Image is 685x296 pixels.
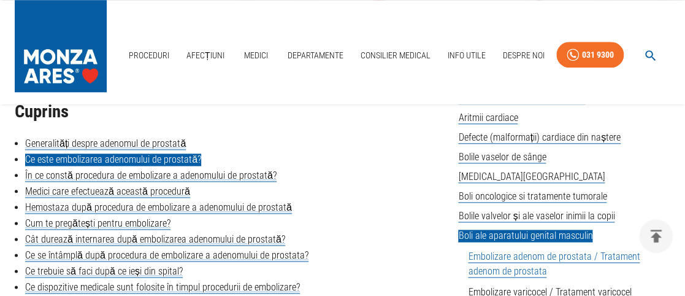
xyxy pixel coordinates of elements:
[556,42,624,68] a: 031 9300
[639,219,673,253] button: delete
[283,43,348,68] a: Departamente
[182,43,229,68] a: Afecțiuni
[458,230,592,242] span: Boli ale aparatului genital masculin
[124,43,174,68] a: Proceduri
[25,281,300,294] a: Ce dispozitive medicale sunt folosite în timpul procedurii de embolizare?
[458,190,607,203] span: Boli oncologice si tratamente tumorale
[458,112,518,124] span: Aritmii cardiace
[15,102,448,122] h2: Cuprins
[25,169,277,182] a: În ce constă procedura de embolizare a adenomului de prostată?
[581,47,613,63] div: 031 9300
[497,43,549,68] a: Despre Noi
[25,233,285,246] a: Cât durează internarea după embolizarea adenomului de prostată?
[458,171,605,183] span: [MEDICAL_DATA][GEOGRAPHIC_DATA]
[236,43,275,68] a: Medici
[458,151,546,163] span: Bolile vaselor de sânge
[25,201,292,214] a: Hemostaza după procedura de embolizare a adenomului de prostată
[356,43,435,68] a: Consilier Medical
[25,185,190,198] a: Medici care efectuează această procedură
[458,131,620,144] span: Defecte (malformații) cardiace din naștere
[443,43,491,68] a: Info Utile
[25,249,308,262] a: Ce se întâmplă după procedura de embolizare a adenomului de prostata?
[25,265,183,278] a: Ce trebuie să faci după ce ieși din spital?
[468,251,640,278] a: Embolizare adenom de prostata / Tratament adenom de prostata
[25,138,186,150] a: Generalități despre adenomul de prostată
[458,210,614,222] span: Bolile valvelor și ale vaselor inimii la copii
[25,154,201,166] a: Ce este embolizarea adenomului de prostată?
[25,217,170,230] a: Cum te pregătești pentru embolizare?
